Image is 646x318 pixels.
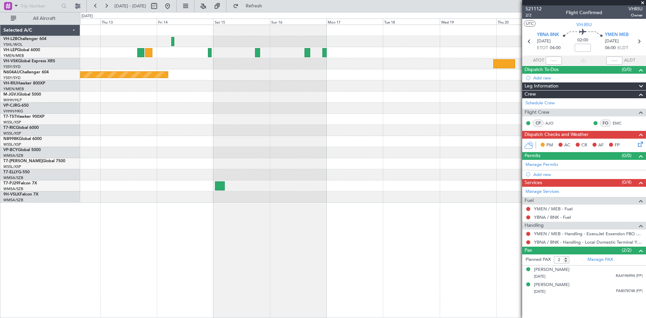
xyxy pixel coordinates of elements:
a: VP-CJRG-650 [3,104,29,108]
span: Owner [629,12,643,18]
a: VH-L2BChallenger 604 [3,37,46,41]
span: VP-BCY [3,148,18,152]
a: YMEN/MEB [3,86,24,92]
span: N8998K [3,137,19,141]
input: Trip Number [21,1,59,11]
div: Sat 15 [213,19,270,25]
div: CP [533,119,544,127]
span: 2/2 [526,12,542,18]
span: T7-RIC [3,126,16,130]
span: (0/0) [622,152,632,159]
span: T7-TST [3,115,16,119]
span: [DATE] [534,274,545,279]
a: N8998KGlobal 6000 [3,137,42,141]
div: Wed 19 [440,19,496,25]
a: YSSY/SYD [3,75,21,80]
input: --:-- [546,57,562,65]
a: WSSL/XSP [3,131,21,136]
span: [DATE] - [DATE] [114,3,146,9]
div: Thu 20 [496,19,553,25]
a: WSSL/XSP [3,120,21,125]
span: 04:00 [550,45,561,51]
span: 02:00 [577,37,588,44]
a: VHHH/HKG [3,109,23,114]
span: T7-PJ29 [3,181,19,185]
a: T7-PJ29Falcon 7X [3,181,37,185]
div: [PERSON_NAME] [534,267,570,273]
a: WMSA/SZB [3,175,23,180]
a: YMEN/MEB [3,53,24,58]
a: VH-LEPGlobal 6000 [3,48,40,52]
div: Tue 18 [383,19,439,25]
a: VP-BCYGlobal 5000 [3,148,41,152]
span: VH-RIU [576,21,592,28]
span: Flight Crew [525,109,549,116]
a: VH-RIUHawker 800XP [3,81,45,85]
a: YMEN / MEB - Fuel [534,206,573,212]
span: ELDT [617,45,628,51]
a: WMSA/SZB [3,153,23,158]
div: Fri 14 [157,19,213,25]
span: All Aircraft [17,16,71,21]
button: All Aircraft [7,13,73,24]
a: YBNA / BNK - Fuel [534,214,571,220]
a: T7-RICGlobal 6000 [3,126,39,130]
span: 9H-VSLK [3,192,20,197]
a: AJO [545,120,561,126]
a: M-JGVJGlobal 5000 [3,93,41,97]
div: Sun 16 [270,19,326,25]
a: YSSY/SYD [3,64,21,69]
label: Planned PAX [526,256,551,263]
span: YBNA BNK [537,32,559,38]
a: N604AUChallenger 604 [3,70,49,74]
span: [DATE] [534,289,545,294]
span: Refresh [240,4,268,8]
span: (0/0) [622,66,632,73]
a: T7-[PERSON_NAME]Global 7500 [3,159,65,163]
span: FP [615,142,620,149]
span: N604AU [3,70,20,74]
button: UTC [524,21,536,27]
span: Dispatch To-Dos [525,66,559,74]
div: [PERSON_NAME] [534,282,570,288]
span: Services [525,179,542,187]
span: CR [581,142,587,149]
span: VH-RIU [3,81,17,85]
a: T7-ELLYG-550 [3,170,30,174]
span: YMEN MEB [605,32,629,38]
div: Add new [533,172,643,177]
a: VH-VSKGlobal Express XRS [3,59,55,63]
span: VH-LEP [3,48,17,52]
a: YBNA / BNK - Handling - Local Domestic Terminal YBNA / BNK [534,239,643,245]
span: (0/4) [622,179,632,186]
a: WSSL/XSP [3,142,21,147]
span: T7-[PERSON_NAME] [3,159,42,163]
a: T7-TSTHawker 900XP [3,115,44,119]
span: (2/2) [622,247,632,254]
span: VHRIU [629,5,643,12]
a: EMC [613,120,628,126]
a: 9H-VSLKFalcon 7X [3,192,38,197]
span: ATOT [533,57,544,64]
a: WIHH/HLP [3,98,22,103]
span: VH-VSK [3,59,18,63]
div: Thu 13 [100,19,157,25]
button: Refresh [230,1,270,11]
span: Permits [525,152,540,160]
span: AF [598,142,604,149]
a: Manage Services [526,188,559,195]
div: Add new [533,75,643,81]
span: ALDT [624,57,635,64]
a: Manage PAX [587,256,613,263]
span: 06:00 [605,45,616,51]
a: Manage Permits [526,162,558,168]
span: PA8078748 (PP) [616,288,643,294]
a: WMSA/SZB [3,186,23,191]
span: 521112 [526,5,542,12]
a: YSHL/WOL [3,42,23,47]
span: M-JGVJ [3,93,18,97]
span: Handling [525,222,544,229]
div: [DATE] [81,13,93,19]
span: [DATE] [605,38,619,45]
span: AC [564,142,570,149]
